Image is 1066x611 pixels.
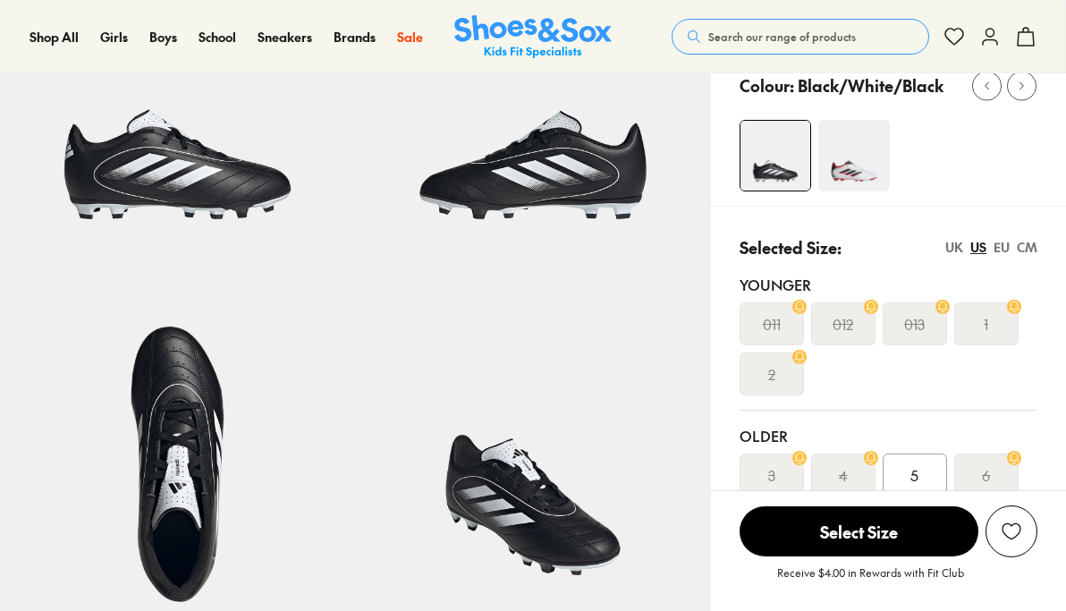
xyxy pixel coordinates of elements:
[199,28,236,47] a: School
[454,15,612,59] a: Shoes & Sox
[740,425,1037,446] div: Older
[982,464,990,486] s: 6
[839,464,848,486] s: 4
[100,28,128,47] a: Girls
[777,564,964,597] p: Receive $4.00 in Rewards with Fit Club
[984,313,988,335] s: 1
[740,505,978,557] button: Select Size
[334,28,376,47] a: Brands
[763,313,781,335] s: 011
[970,238,986,257] div: US
[708,29,856,45] span: Search our range of products
[1017,238,1037,257] div: CM
[30,28,79,47] a: Shop All
[740,274,1037,295] div: Younger
[833,313,853,335] s: 012
[798,73,943,98] p: Black/White/Black
[454,15,612,59] img: SNS_Logo_Responsive.svg
[740,73,794,98] p: Colour:
[994,238,1010,257] div: EU
[740,235,842,259] p: Selected Size:
[945,238,963,257] div: UK
[904,313,925,335] s: 013
[397,28,423,47] a: Sale
[818,120,890,191] img: 4-524426_1
[672,19,929,55] button: Search our range of products
[910,464,918,486] span: 5
[740,506,978,556] span: Select Size
[149,28,177,47] a: Boys
[740,121,810,191] img: 4-524420_1
[986,505,1037,557] button: Add to Wishlist
[768,464,775,486] s: 3
[768,363,775,385] s: 2
[258,28,312,47] a: Sneakers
